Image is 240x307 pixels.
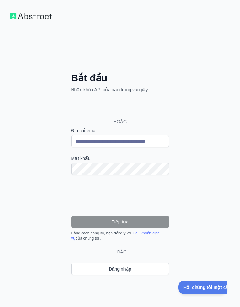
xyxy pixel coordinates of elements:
font: Địa chỉ email [71,128,98,133]
iframe: Nút Đăng nhập bằng Google [68,100,171,114]
font: HOẶC [113,119,127,124]
iframe: reCAPTCHA [71,183,169,208]
iframe: Chuyển đổi Hỗ trợ khách hàng [178,281,227,294]
button: Tiếp tục [71,216,169,228]
font: của chúng tôi . [76,236,101,241]
font: Nhận khóa API của bạn trong vài giây [71,87,148,92]
font: HOẶC [113,249,127,254]
font: Bắt đầu [71,73,108,83]
a: Đăng nhập [71,263,169,275]
font: Tiếp tục [112,219,129,224]
font: Bằng cách đăng ký, bạn đồng ý với [71,231,132,235]
font: Đăng nhập [109,266,131,272]
img: Quy trình làm việc [10,13,52,19]
font: Mật khẩu [71,156,91,161]
font: Hỏi chúng tôi một câu hỏi [5,4,61,9]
